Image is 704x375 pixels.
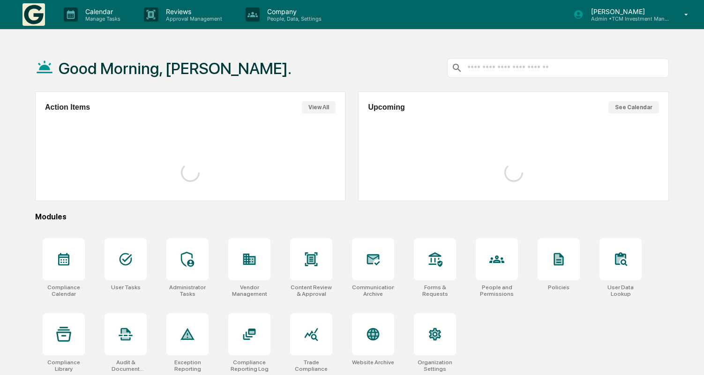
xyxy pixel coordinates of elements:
[22,3,45,26] img: logo
[59,59,292,78] h1: Good Morning, [PERSON_NAME].
[352,284,394,297] div: Communications Archive
[290,359,332,372] div: Trade Compliance
[158,7,227,15] p: Reviews
[548,284,569,291] div: Policies
[43,284,85,297] div: Compliance Calendar
[260,15,326,22] p: People, Data, Settings
[228,284,270,297] div: Vendor Management
[599,284,642,297] div: User Data Lookup
[608,101,659,113] button: See Calendar
[584,7,671,15] p: [PERSON_NAME]
[158,15,227,22] p: Approval Management
[111,284,141,291] div: User Tasks
[45,103,90,112] h2: Action Items
[352,359,394,366] div: Website Archive
[78,7,125,15] p: Calendar
[476,284,518,297] div: People and Permissions
[290,284,332,297] div: Content Review & Approval
[414,284,456,297] div: Forms & Requests
[584,15,671,22] p: Admin • TCM Investment Management
[368,103,404,112] h2: Upcoming
[43,359,85,372] div: Compliance Library
[302,101,336,113] button: View All
[260,7,326,15] p: Company
[35,212,669,221] div: Modules
[78,15,125,22] p: Manage Tasks
[166,359,209,372] div: Exception Reporting
[166,284,209,297] div: Administrator Tasks
[414,359,456,372] div: Organization Settings
[228,359,270,372] div: Compliance Reporting Log
[105,359,147,372] div: Audit & Document Logs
